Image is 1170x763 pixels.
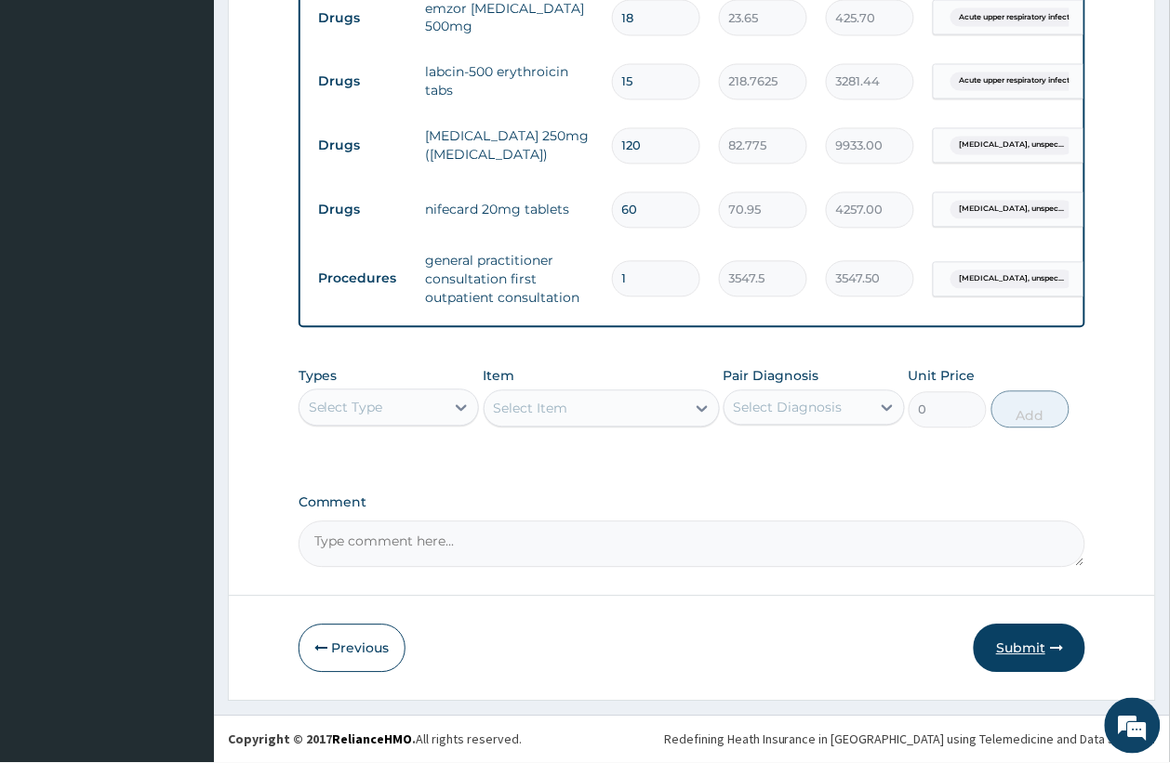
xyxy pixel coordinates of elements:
[305,9,350,54] div: Minimize live chat window
[951,137,1074,155] span: [MEDICAL_DATA], unspec...
[951,72,1085,91] span: Acute upper respiratory infect...
[309,399,383,417] div: Select Type
[909,367,976,386] label: Unit Price
[484,367,515,386] label: Item
[310,193,417,228] td: Drugs
[310,65,417,99] td: Drugs
[9,507,354,572] textarea: Type your message and hit 'Enter'
[332,731,412,748] a: RelianceHMO
[299,495,1086,511] label: Comment
[417,118,603,174] td: [MEDICAL_DATA] 250mg ([MEDICAL_DATA])
[974,625,1085,673] button: Submit
[214,716,1170,763] footer: All rights reserved.
[299,625,406,673] button: Previous
[417,191,603,229] td: nifecard 20mg tablets
[417,243,603,317] td: general practitioner consultation first outpatient consultation
[664,730,1156,749] div: Redefining Heath Insurance in [GEOGRAPHIC_DATA] using Telemedicine and Data Science!
[97,104,312,128] div: Chat with us now
[310,129,417,164] td: Drugs
[417,54,603,110] td: labcin-500 erythroicin tabs
[951,201,1074,219] span: [MEDICAL_DATA], unspec...
[734,399,843,417] div: Select Diagnosis
[34,93,75,139] img: d_794563401_company_1708531726252_794563401
[228,731,416,748] strong: Copyright © 2017 .
[310,262,417,296] td: Procedures
[299,369,338,385] label: Types
[951,270,1074,289] span: [MEDICAL_DATA], unspec...
[951,8,1085,27] span: Acute upper respiratory infect...
[991,391,1070,428] button: Add
[310,1,417,35] td: Drugs
[724,367,819,386] label: Pair Diagnosis
[108,234,257,422] span: We're online!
